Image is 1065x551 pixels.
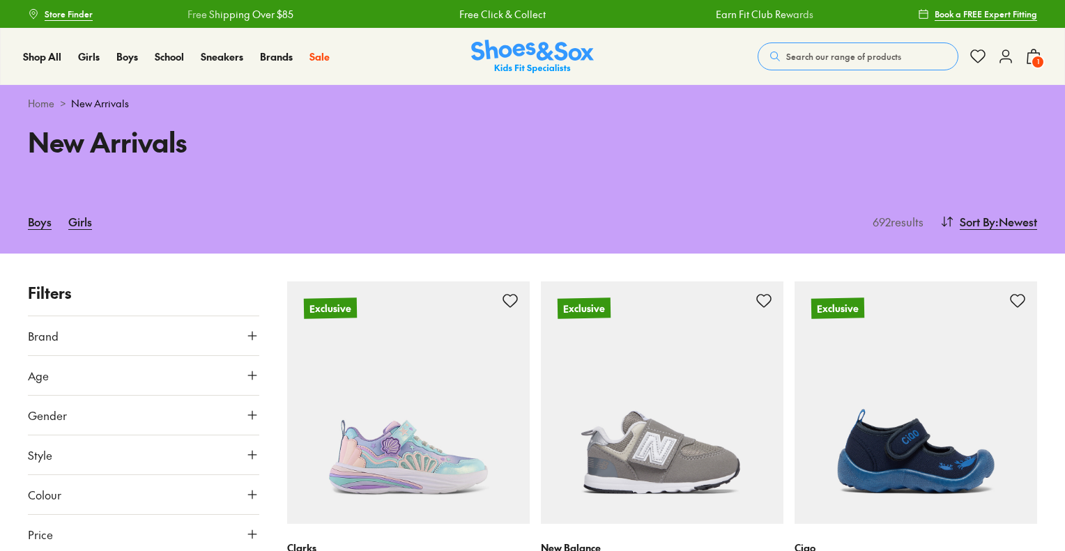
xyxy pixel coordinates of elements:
[201,49,243,64] a: Sneakers
[1031,55,1045,69] span: 1
[28,356,259,395] button: Age
[867,213,924,230] p: 692 results
[309,49,330,64] a: Sale
[201,49,243,63] span: Sneakers
[28,1,93,26] a: Store Finder
[918,1,1037,26] a: Book a FREE Expert Fitting
[287,281,530,524] a: Exclusive
[28,407,67,424] span: Gender
[260,49,293,63] span: Brands
[541,281,783,524] a: Exclusive
[45,8,93,20] span: Store Finder
[23,49,61,64] a: Shop All
[28,96,1037,111] div: >
[28,367,49,384] span: Age
[28,526,53,543] span: Price
[78,49,100,63] span: Girls
[151,7,256,22] a: Free Shipping Over $85
[28,447,52,463] span: Style
[422,7,509,22] a: Free Click & Collect
[116,49,138,63] span: Boys
[28,327,59,344] span: Brand
[935,8,1037,20] span: Book a FREE Expert Fitting
[155,49,184,63] span: School
[23,49,61,63] span: Shop All
[28,396,259,435] button: Gender
[786,50,901,63] span: Search our range of products
[679,7,776,22] a: Earn Fit Club Rewards
[558,297,611,318] p: Exclusive
[28,122,516,162] h1: New Arrivals
[795,281,1037,524] a: Exclusive
[155,49,184,64] a: School
[28,206,52,237] a: Boys
[28,281,259,304] p: Filters
[960,213,995,230] span: Sort By
[78,49,100,64] a: Girls
[471,40,594,74] img: SNS_Logo_Responsive.svg
[304,297,357,318] p: Exclusive
[940,206,1037,237] button: Sort By:Newest
[28,486,61,503] span: Colour
[995,213,1037,230] span: : Newest
[758,42,958,70] button: Search our range of products
[309,49,330,63] span: Sale
[28,475,259,514] button: Colour
[71,96,129,111] span: New Arrivals
[28,435,259,474] button: Style
[811,297,864,318] p: Exclusive
[116,49,138,64] a: Boys
[68,206,92,237] a: Girls
[1025,41,1042,72] button: 1
[28,316,259,355] button: Brand
[471,40,594,74] a: Shoes & Sox
[28,96,54,111] a: Home
[260,49,293,64] a: Brands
